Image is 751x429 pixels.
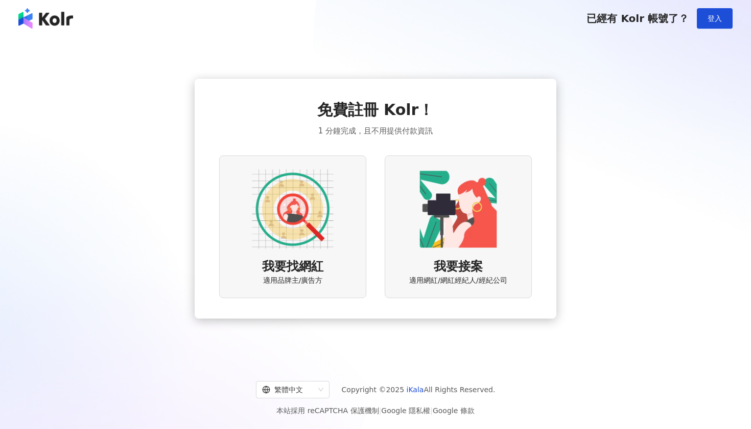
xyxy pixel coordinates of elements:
[317,99,434,121] span: 免費註冊 Kolr！
[433,407,475,415] a: Google 條款
[708,14,722,22] span: 登入
[263,276,323,286] span: 適用品牌主/廣告方
[434,258,483,276] span: 我要接案
[276,404,474,417] span: 本站採用 reCAPTCHA 保護機制
[318,125,433,137] span: 1 分鐘完成，且不用提供付款資訊
[430,407,433,415] span: |
[18,8,73,29] img: logo
[417,168,499,250] img: KOL identity option
[381,407,430,415] a: Google 隱私權
[262,381,314,398] div: 繁體中文
[252,168,334,250] img: AD identity option
[407,386,424,394] a: iKala
[697,8,733,29] button: 登入
[262,258,323,276] span: 我要找網紅
[409,276,507,286] span: 適用網紅/網紅經紀人/經紀公司
[379,407,382,415] span: |
[342,383,496,396] span: Copyright © 2025 All Rights Reserved.
[586,12,689,25] span: 已經有 Kolr 帳號了？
